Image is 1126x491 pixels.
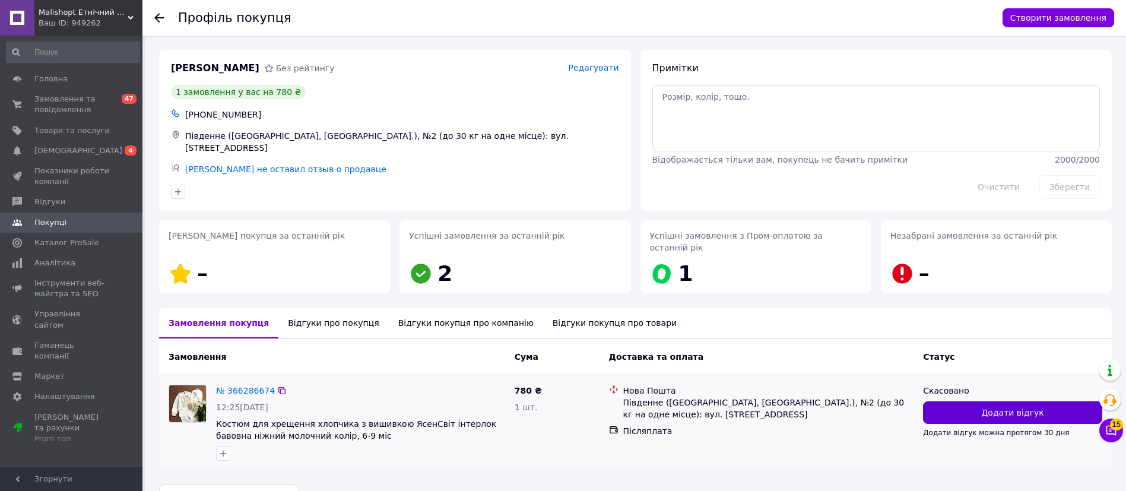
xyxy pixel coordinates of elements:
[34,433,110,444] div: Prom топ
[34,217,66,228] span: Покупці
[1099,419,1123,442] button: Чат з покупцем15
[890,231,1057,240] span: Незабрані замовлення за останній рік
[34,371,65,382] span: Маркет
[623,425,914,437] div: Післяплата
[183,106,621,123] div: [PHONE_NUMBER]
[125,145,137,156] span: 4
[1110,418,1123,430] span: 15
[34,74,68,84] span: Головна
[185,164,386,174] a: [PERSON_NAME] не оставил отзыв о продавце
[34,309,110,330] span: Управління сайтом
[623,397,914,420] div: Південне ([GEOGRAPHIC_DATA], [GEOGRAPHIC_DATA].), №2 (до 30 кг на одне місце): вул. [STREET_ADDRESS]
[34,237,99,248] span: Каталог ProSale
[159,308,278,338] div: Замовлення покупця
[34,166,110,187] span: Показники роботи компанії
[919,261,930,286] span: –
[34,94,110,115] span: Замовлення та повідомлення
[169,231,345,240] span: [PERSON_NAME] покупця за останній рік
[216,419,496,441] a: Костюм для хрещення хлопчика з вишивкою ЯсенСвіт інтерлок бавовна ніжний молочний колір, 6-9 міс
[678,261,693,286] span: 1
[34,258,75,268] span: Аналітика
[34,391,95,402] span: Налаштування
[923,401,1102,424] button: Додати відгук
[543,308,686,338] div: Відгуки покупця про товари
[515,386,542,395] span: 780 ₴
[171,85,306,99] div: 1 замовлення у вас на 780 ₴
[34,278,110,299] span: Інструменти веб-майстра та SEO
[623,385,914,397] div: Нова Пошта
[39,18,142,28] div: Ваш ID: 949262
[1055,155,1100,164] span: 2000 / 2000
[39,7,128,18] span: Malishopt Етнічний одяг та головні убори, все для хрещення
[1003,8,1114,27] button: Створити замовлення
[183,128,621,156] div: Південне ([GEOGRAPHIC_DATA], [GEOGRAPHIC_DATA].), №2 (до 30 кг на одне місце): вул. [STREET_ADDRESS]
[122,94,137,104] span: 47
[34,412,110,445] span: [PERSON_NAME] та рахунки
[34,125,110,136] span: Товари та послуги
[216,403,268,412] span: 12:25[DATE]
[171,62,259,75] span: [PERSON_NAME]
[923,385,1102,397] div: Скасовано
[652,155,908,164] span: Відображається тільки вам, покупець не бачить примітки
[609,352,704,362] span: Доставка та оплата
[652,62,699,74] span: Примітки
[437,261,452,286] span: 2
[216,386,275,395] a: № 366286674
[389,308,543,338] div: Відгуки покупця про компанію
[34,197,65,207] span: Відгуки
[515,352,538,362] span: Cума
[6,42,140,63] input: Пошук
[923,429,1069,437] span: Додати відгук можна протягом 30 дня
[409,231,564,240] span: Успішні замовлення за останній рік
[276,64,335,73] span: Без рейтингу
[34,145,122,156] span: [DEMOGRAPHIC_DATA]
[650,231,823,252] span: Успішні замовлення з Пром-оплатою за останній рік
[34,340,110,362] span: Гаманець компанії
[169,385,206,422] img: Фото товару
[981,407,1043,419] span: Додати відгук
[515,403,538,412] span: 1 шт.
[178,11,291,25] h1: Профіль покупця
[154,12,164,24] div: Повернутися назад
[197,261,208,286] span: –
[923,352,954,362] span: Статус
[169,352,226,362] span: Замовлення
[278,308,388,338] div: Відгуки про покупця
[568,63,618,72] span: Редагувати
